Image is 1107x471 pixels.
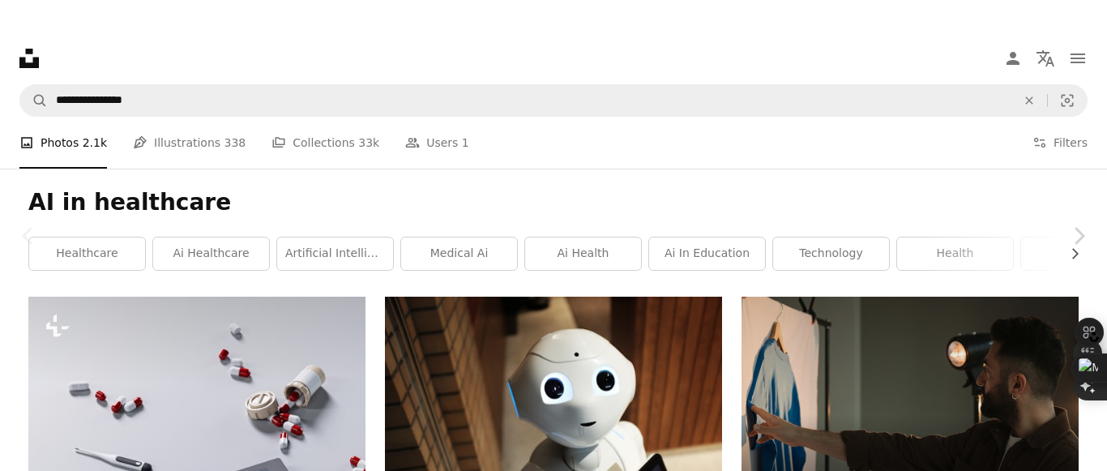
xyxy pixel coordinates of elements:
a: Users 1 [405,117,469,169]
a: Log in / Sign up [997,42,1029,75]
a: ai healthcare [153,238,269,270]
a: health [897,238,1013,270]
a: healthcare [29,238,145,270]
a: Home — Unsplash [19,49,39,68]
a: technology [773,238,889,270]
form: Find visuals sitewide [19,84,1088,117]
button: Search Unsplash [20,85,48,116]
span: 338 [224,134,246,152]
a: ai health [525,238,641,270]
h1: AI in healthcare [28,188,1079,217]
button: Filters [1032,117,1088,169]
a: white robot near brown wall [385,401,722,416]
span: 33k [358,134,379,152]
a: Illustrations 338 [133,117,246,169]
a: medical ai [401,238,517,270]
a: ai in education [649,238,765,270]
button: Clear [1011,85,1047,116]
a: Collections 33k [271,117,379,169]
button: Language [1029,42,1062,75]
button: Menu [1062,42,1094,75]
span: 1 [462,134,469,152]
a: artificial intelligence [277,238,393,270]
a: Next [1050,158,1107,314]
button: Visual search [1048,85,1087,116]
